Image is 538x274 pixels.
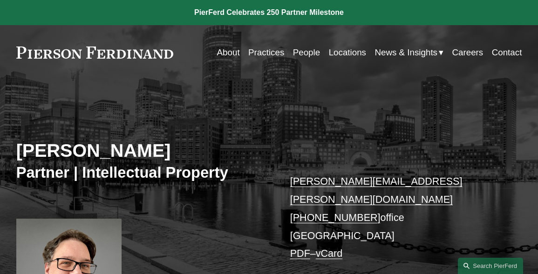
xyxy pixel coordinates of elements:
a: People [293,44,320,61]
a: Search this site [458,258,523,274]
a: Careers [452,44,483,61]
a: vCard [316,248,342,259]
a: Practices [248,44,284,61]
h2: [PERSON_NAME] [16,140,269,162]
a: folder dropdown [375,44,443,61]
a: About [217,44,240,61]
a: Locations [329,44,366,61]
a: [PHONE_NUMBER] [290,212,381,223]
a: Contact [492,44,522,61]
span: News & Insights [375,45,437,60]
h3: Partner | Intellectual Property [16,163,269,182]
a: [PERSON_NAME][EMAIL_ADDRESS][PERSON_NAME][DOMAIN_NAME] [290,176,463,205]
p: office [GEOGRAPHIC_DATA] – [290,173,501,263]
a: PDF [290,248,310,259]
